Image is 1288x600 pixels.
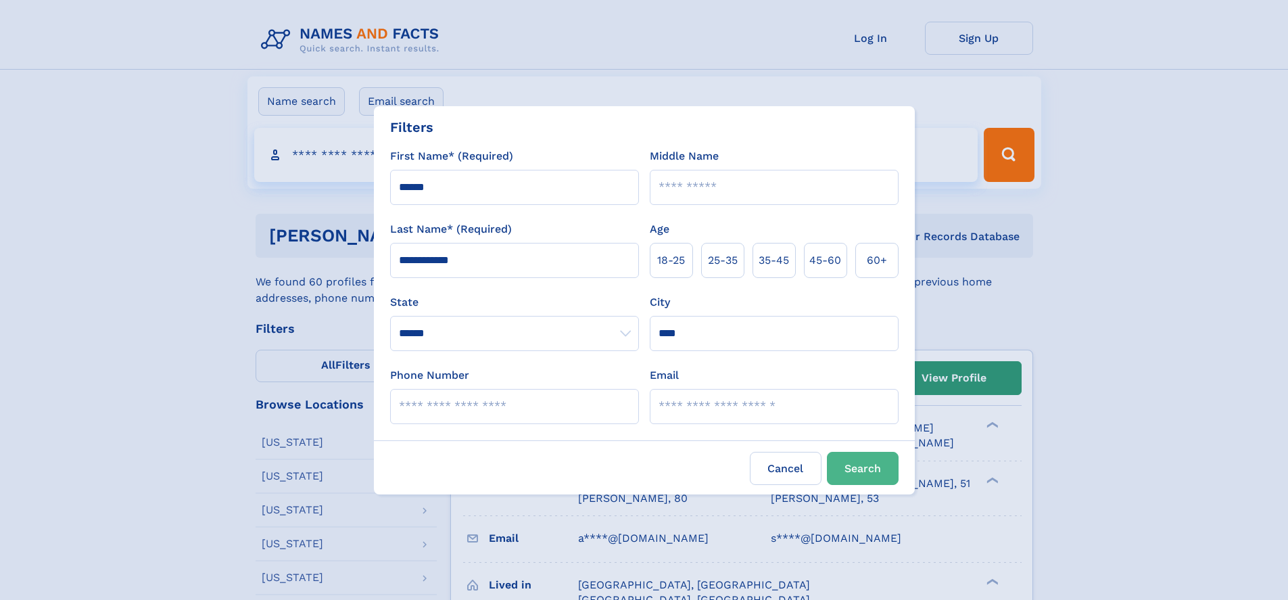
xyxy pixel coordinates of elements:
button: Search [827,452,899,485]
label: State [390,294,639,310]
span: 60+ [867,252,887,269]
span: 45‑60 [809,252,841,269]
label: First Name* (Required) [390,148,513,164]
label: Last Name* (Required) [390,221,512,237]
label: Age [650,221,669,237]
label: Email [650,367,679,384]
div: Filters [390,117,433,137]
span: 18‑25 [657,252,685,269]
label: Cancel [750,452,821,485]
label: City [650,294,670,310]
label: Middle Name [650,148,719,164]
label: Phone Number [390,367,469,384]
span: 25‑35 [708,252,738,269]
span: 35‑45 [759,252,789,269]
